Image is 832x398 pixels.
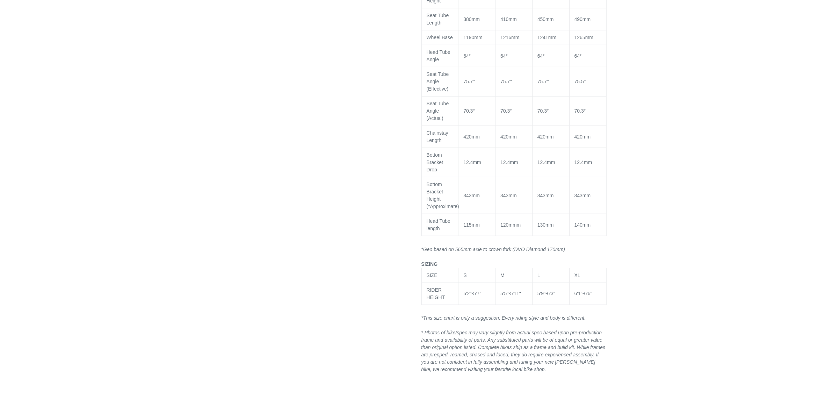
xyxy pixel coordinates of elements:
[421,315,586,321] em: *This size chart is only a suggestion. Every riding style and body is different.
[574,272,601,279] div: XL
[574,53,582,59] span: 64°
[574,79,586,84] span: 75.5°
[427,130,448,143] span: Chainstay Length
[500,159,518,165] span: 12.4mm
[463,79,475,84] span: 75.7°
[500,290,527,297] div: 5'5"-5'11"
[574,290,601,297] div: 6'1"-6'6"
[463,159,481,165] span: 12.4mm
[427,13,449,26] span: Seat Tube Length
[537,222,554,228] span: 130mm
[421,261,438,267] span: SIZING
[574,159,592,165] span: 12.4mm
[427,272,454,279] div: SIZE
[427,35,453,40] span: Wheel Base
[574,108,586,114] span: 70.3°
[463,193,480,198] span: 343mm
[537,193,554,198] span: 343mm
[537,16,554,22] span: 450mm
[574,193,591,198] span: 343mm
[427,218,451,231] span: Head Tube length
[500,35,519,40] span: 1216mm
[574,16,591,22] span: 490mm
[463,16,480,22] span: 380mm
[500,108,512,114] span: 70.3°
[574,35,593,40] span: 1265mm
[500,193,517,198] span: 343mm
[427,101,449,121] span: Seat Tube Angle (Actual)
[537,134,554,140] span: 420mm
[537,35,556,40] span: 1241mm
[463,290,490,297] div: 5'2"-5'7"
[463,222,480,228] span: 115mm
[500,134,517,140] span: 420mm
[463,108,475,114] span: 70.3°
[463,134,480,140] span: 420mm
[421,330,606,372] span: * Photos of bike/spec may vary slightly from actual spec based upon pre-production frame and avai...
[427,152,443,172] span: Bottom Bracket Drop
[500,272,527,279] div: M
[458,268,495,283] td: S
[537,290,564,297] div: 5'9"-6'3"
[574,134,591,140] span: 420mm
[537,272,564,279] div: L
[500,222,521,228] span: 120mmm
[463,35,482,40] span: 1190mm
[537,53,545,59] span: 64°
[500,53,508,59] span: 64°
[500,79,512,84] span: 75.7°
[537,159,555,165] span: 12.4mm
[463,53,471,59] span: 64°
[427,49,451,62] span: Head Tube Angle
[537,108,549,114] span: 70.3°
[427,182,459,209] span: Bottom Bracket Height (*Approximate)
[574,222,591,228] span: 140mm
[427,71,449,92] span: Seat Tube Angle (Effective)
[421,247,565,252] span: *Geo based on 565mm axle to crown fork (DVO Diamond 170mm)
[427,286,454,301] div: RIDER HEIGHT
[500,16,517,22] span: 410mm
[537,79,549,84] span: 75.7°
